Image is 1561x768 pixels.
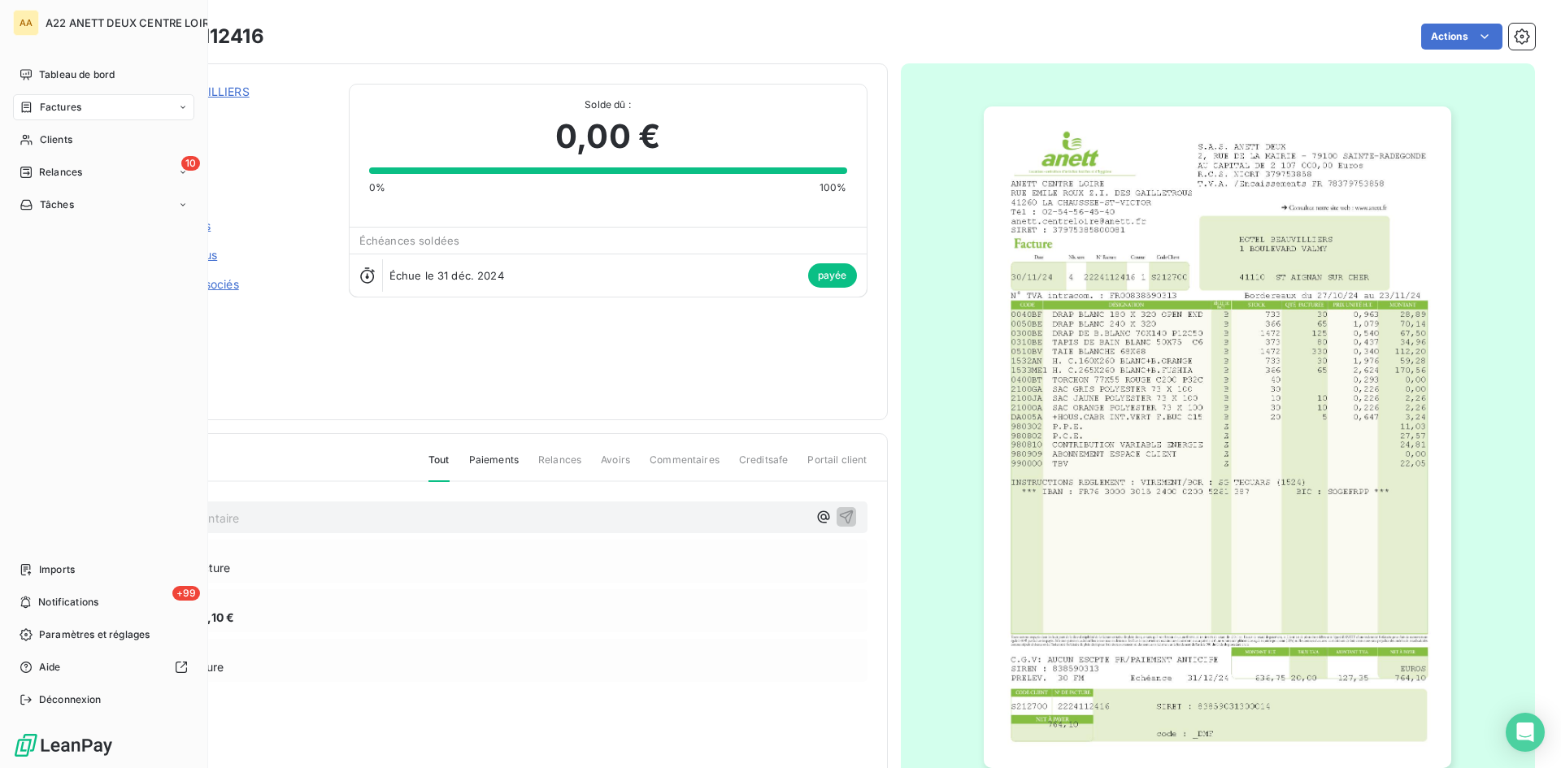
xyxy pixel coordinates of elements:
span: Portail client [807,453,867,480]
span: Aide [39,660,61,675]
span: Paramètres et réglages [39,627,150,642]
span: Avoirs [601,453,630,480]
span: Relances [39,165,82,180]
span: 0% [369,180,385,195]
span: 0,00 € [555,112,660,161]
span: A22 ANETT DEUX CENTRE LOIRE [46,16,215,29]
span: Creditsafe [739,453,789,480]
span: Commentaires [650,453,720,480]
img: Logo LeanPay [13,732,114,758]
span: Échue le 31 déc. 2024 [389,269,504,282]
div: AA [13,10,39,36]
span: Déconnexion [39,692,102,707]
span: Relances [538,453,581,480]
button: Actions [1421,24,1502,50]
span: 10 [181,156,200,171]
span: Clients [40,132,72,147]
span: Solde dû : [369,98,847,112]
span: payée [808,263,857,288]
span: C220212700 [128,103,329,116]
span: Tableau de bord [39,67,115,82]
img: invoice_thumbnail [984,106,1451,768]
span: Factures [40,100,81,115]
span: 100% [820,180,847,195]
span: Imports [39,562,75,577]
span: Notifications [38,595,98,610]
span: Paiements [469,453,519,480]
span: +99 [172,586,200,601]
span: Échéances soldées [359,234,460,247]
div: Open Intercom Messenger [1506,713,1545,752]
span: Tout [428,453,450,482]
span: 764,10 € [186,609,234,626]
span: Tâches [40,197,74,212]
a: Aide [13,654,194,680]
